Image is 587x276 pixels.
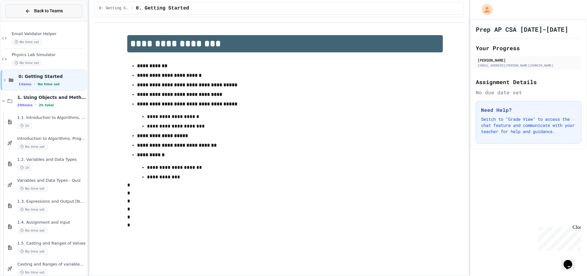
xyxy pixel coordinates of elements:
span: No time set [17,228,47,233]
h1: Prep AP CSA [DATE]-[DATE] [476,25,568,34]
span: No time set [38,82,60,86]
span: 1.3. Expressions and Output [New] [17,199,86,204]
h2: Your Progress [476,44,581,52]
span: • [34,82,35,87]
div: [PERSON_NAME] [478,57,580,63]
span: 1.2. Variables and Data Types [17,157,86,162]
span: 1.5. Casting and Ranges of Values [17,241,86,246]
div: No due date set [476,89,581,96]
span: 2h total [39,103,54,107]
span: 1h [17,165,32,171]
span: Back to Teams [34,8,63,14]
span: No time set [17,186,47,192]
span: / [131,6,133,11]
iframe: chat widget [561,251,581,270]
span: Casting and Ranges of variables - Quiz [17,262,86,267]
span: 0: Getting Started [99,6,129,11]
div: [EMAIL_ADDRESS][PERSON_NAME][DOMAIN_NAME] [478,63,580,68]
span: Variables and Data Types - Quiz [17,178,86,183]
span: 1.4. Assignment and Input [17,220,86,225]
div: My Account [475,2,494,17]
span: No time set [12,39,42,45]
span: No time set [17,207,47,213]
div: Chat with us now!Close [2,2,43,39]
p: Switch to "Grade View" to access the chat feature and communicate with your teacher for help and ... [481,116,576,135]
span: Introduction to Algorithms, Programming, and Compilers [17,136,86,141]
button: Back to Teams [6,4,82,18]
span: No time set [12,60,42,66]
span: 20 items [17,103,33,107]
span: Email Validator Helper [12,31,86,37]
span: No time set [17,144,47,150]
span: No time set [17,270,47,275]
h3: Need Help? [481,106,576,114]
span: 0: Getting Started [18,74,86,79]
span: 0. Getting Started [136,5,189,12]
span: 1h [17,123,32,129]
iframe: chat widget [536,225,581,251]
span: • [35,103,36,108]
span: 1 items [18,82,31,86]
span: 1. Using Objects and Methods [17,95,86,100]
span: Physics Lab Simulator [12,52,86,58]
span: No time set [17,249,47,254]
h2: Assignment Details [476,78,581,86]
span: 1.1. Introduction to Algorithms, Programming, and Compilers [17,115,86,120]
